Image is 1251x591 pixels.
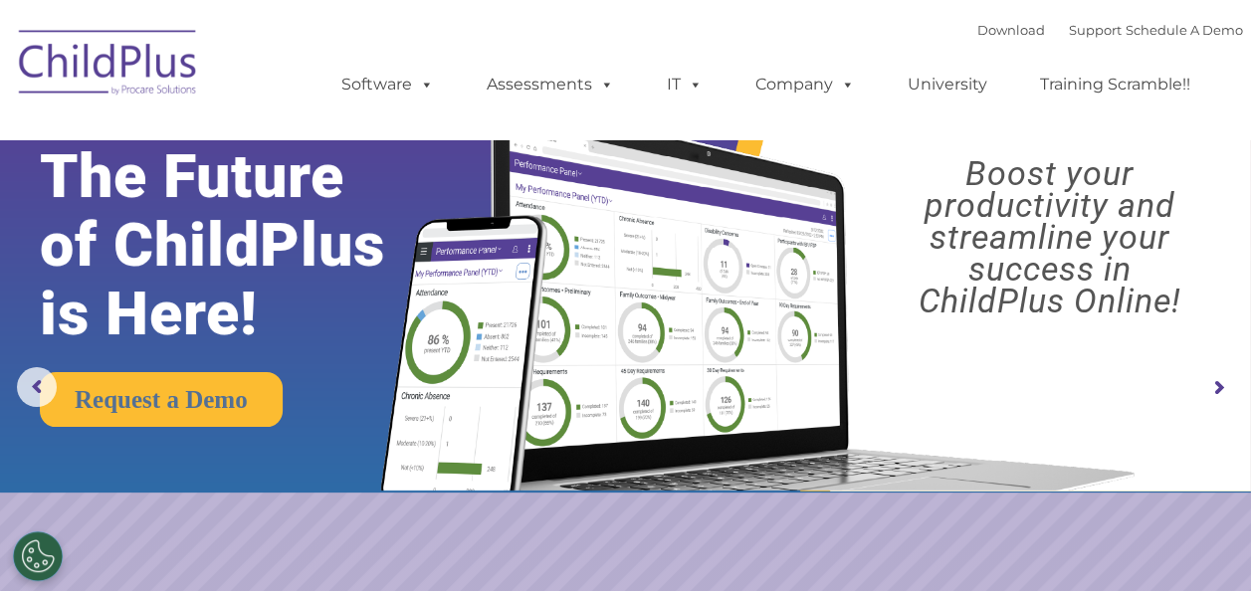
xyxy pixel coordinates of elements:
a: Request a Demo [40,372,283,427]
a: Schedule A Demo [1126,22,1243,38]
a: Support [1069,22,1122,38]
button: Cookies Settings [13,531,63,581]
a: Software [321,65,454,104]
a: University [888,65,1007,104]
span: Last name [277,131,337,146]
a: Download [977,22,1045,38]
span: Phone number [277,213,361,228]
img: ChildPlus by Procare Solutions [9,16,208,115]
a: Company [735,65,875,104]
a: IT [647,65,723,104]
a: Assessments [467,65,634,104]
font: | [977,22,1243,38]
rs-layer: The Future of ChildPlus is Here! [40,142,439,348]
rs-layer: Boost your productivity and streamline your success in ChildPlus Online! [864,157,1235,316]
a: Training Scramble!! [1020,65,1210,104]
